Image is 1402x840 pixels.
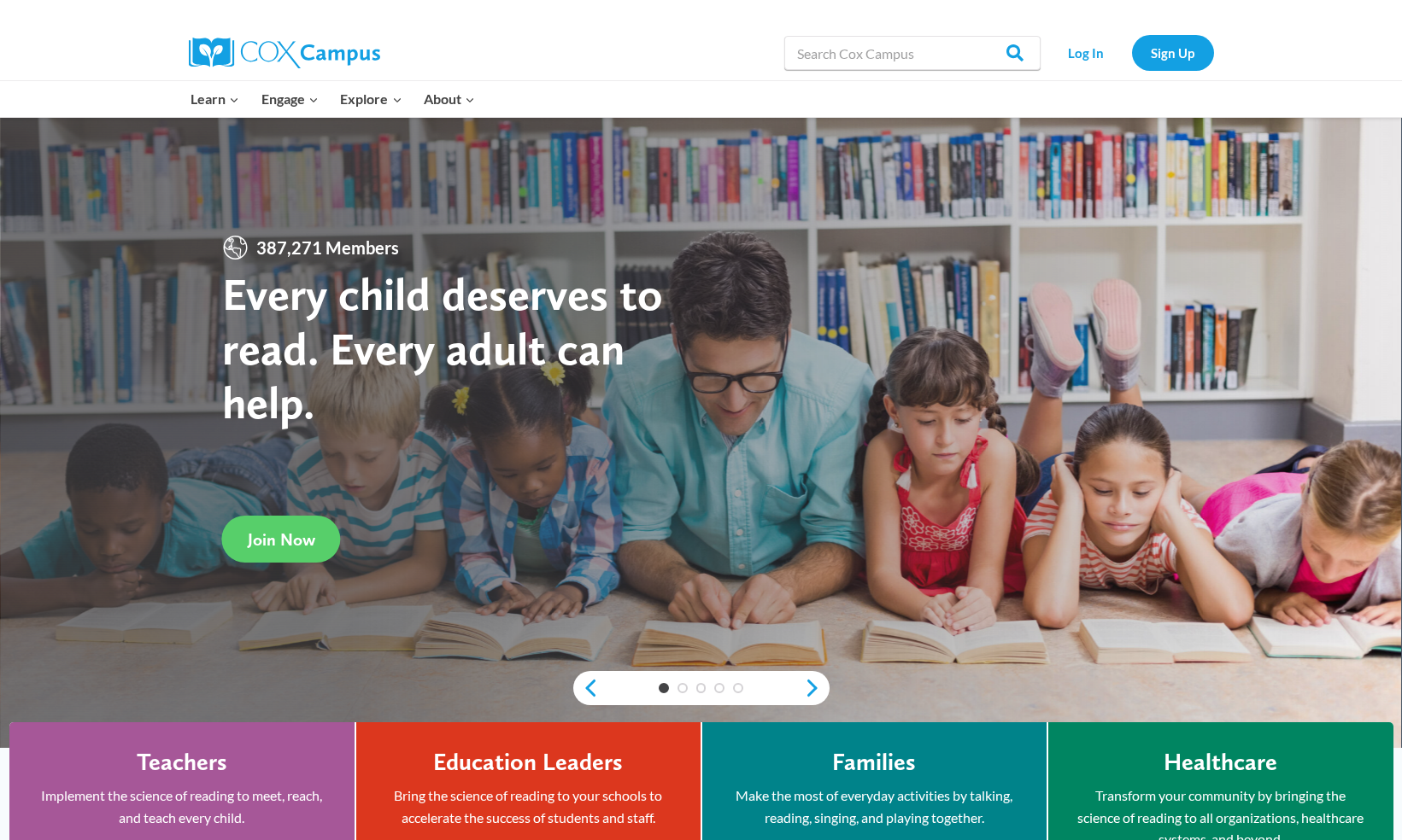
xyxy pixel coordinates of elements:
[714,683,724,693] a: 4
[222,516,341,563] a: Join Now
[804,678,830,698] a: next
[696,683,707,693] a: 3
[249,234,406,261] span: 387,271 Members
[678,683,688,693] a: 2
[382,785,675,828] p: Bring the science of reading to your schools to accelerate the success of students and staff.
[180,81,486,117] nav: Primary Navigation
[832,748,916,777] h4: Families
[573,678,599,698] a: previous
[222,266,663,429] strong: Every child deserves to read. Every adult can help.
[733,683,743,693] a: 5
[573,671,830,705] div: content slider buttons
[248,529,315,550] span: Join Now
[191,88,239,110] span: Learn
[340,88,402,110] span: Explore
[424,88,475,110] span: About
[659,683,669,693] a: 1
[137,748,227,777] h4: Teachers
[1164,748,1277,777] h4: Healthcare
[261,88,319,110] span: Engage
[1049,35,1123,70] a: Log In
[35,785,329,828] p: Implement the science of reading to meet, reach, and teach every child.
[189,38,380,68] img: Cox Campus
[1049,35,1214,70] nav: Secondary Navigation
[1132,35,1214,70] a: Sign Up
[728,785,1021,828] p: Make the most of everyday activities by talking, reading, singing, and playing together.
[433,748,623,777] h4: Education Leaders
[784,36,1041,70] input: Search Cox Campus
